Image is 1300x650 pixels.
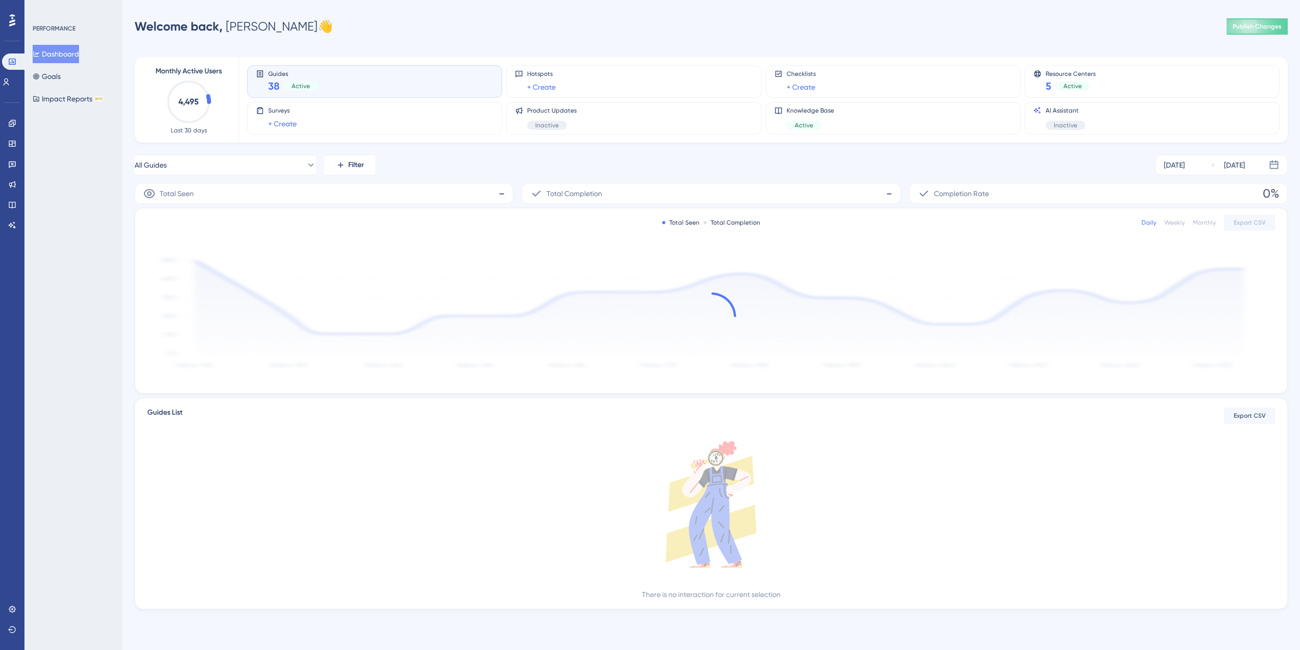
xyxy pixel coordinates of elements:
[268,106,297,115] span: Surveys
[1046,70,1096,77] span: Resource Centers
[1193,219,1216,227] div: Monthly
[33,45,79,63] button: Dashboard
[171,126,207,134] span: Last 30 days
[135,18,333,35] div: [PERSON_NAME] 👋
[1224,408,1275,424] button: Export CSV
[527,70,556,78] span: Hotspots
[155,65,222,77] span: Monthly Active Users
[787,106,834,115] span: Knowledge Base
[787,81,815,93] a: + Create
[1224,159,1245,171] div: [DATE]
[1234,219,1266,227] span: Export CSV
[135,19,223,34] span: Welcome back,
[160,187,194,200] span: Total Seen
[135,159,167,171] span: All Guides
[535,121,559,129] span: Inactive
[33,24,75,33] div: PERFORMANCE
[1234,412,1266,420] span: Export CSV
[135,155,316,175] button: All Guides
[1227,18,1288,35] button: Publish Changes
[268,118,297,130] a: + Create
[795,121,813,129] span: Active
[527,106,577,115] span: Product Updates
[1164,159,1185,171] div: [DATE]
[499,185,505,202] span: -
[324,155,375,175] button: Filter
[662,219,699,227] div: Total Seen
[1141,219,1156,227] div: Daily
[1164,219,1185,227] div: Weekly
[642,588,781,601] div: There is no interaction for current selection
[704,219,760,227] div: Total Completion
[1063,82,1082,90] span: Active
[33,67,61,86] button: Goals
[178,97,199,106] text: 4,495
[547,187,602,200] span: Total Completion
[147,407,183,425] span: Guides List
[1046,106,1085,115] span: AI Assistant
[94,96,103,101] div: BETA
[268,79,279,93] span: 38
[1054,121,1077,129] span: Inactive
[348,159,364,171] span: Filter
[934,187,989,200] span: Completion Rate
[1046,79,1051,93] span: 5
[268,70,318,77] span: Guides
[886,185,892,202] span: -
[1233,22,1282,31] span: Publish Changes
[33,90,103,108] button: Impact ReportsBETA
[292,82,310,90] span: Active
[1224,214,1275,231] button: Export CSV
[527,81,556,93] a: + Create
[787,70,816,78] span: Checklists
[1263,185,1279,202] span: 0%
